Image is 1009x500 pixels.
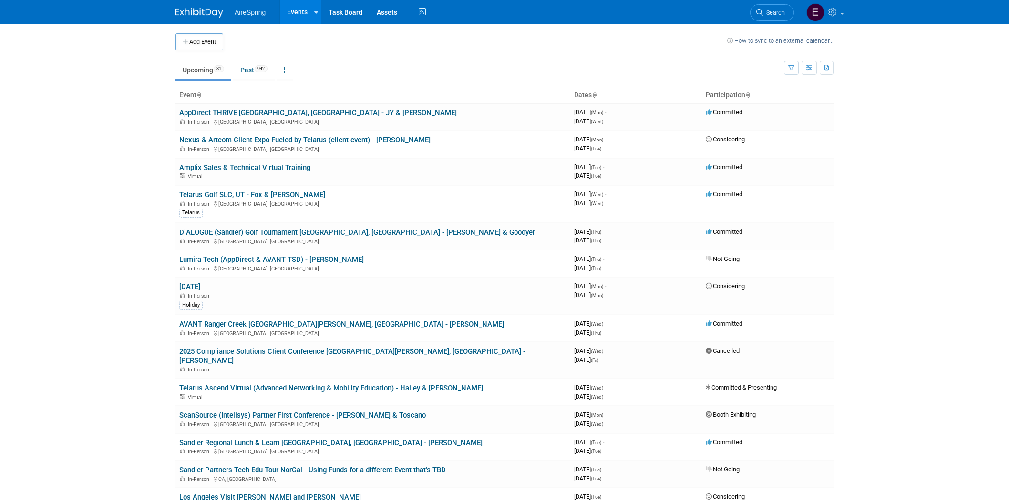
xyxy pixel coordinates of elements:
img: In-Person Event [180,476,185,481]
span: [DATE] [574,118,603,125]
a: AVANT Ranger Creek [GEOGRAPHIC_DATA][PERSON_NAME], [GEOGRAPHIC_DATA] - [PERSON_NAME] [179,320,504,329]
span: Not Going [706,255,740,262]
a: How to sync to an external calendar... [727,37,834,44]
img: In-Person Event [180,421,185,426]
span: [DATE] [574,420,603,427]
span: 81 [214,65,224,72]
img: In-Person Event [180,449,185,453]
span: Committed [706,228,742,235]
a: Amplix Sales & Technical Virtual Training [179,163,310,172]
th: Participation [702,87,834,103]
a: [DATE] [179,282,200,291]
span: - [605,109,606,116]
span: - [605,347,606,354]
span: [DATE] [574,493,604,500]
span: Virtual [188,173,205,180]
span: (Wed) [591,321,603,327]
span: 942 [255,65,268,72]
img: In-Person Event [180,146,185,151]
span: Committed [706,190,742,198]
a: Telarus Golf SLC, UT - Fox & [PERSON_NAME] [179,190,325,199]
div: [GEOGRAPHIC_DATA], [GEOGRAPHIC_DATA] [179,264,566,272]
span: (Thu) [591,230,601,235]
span: [DATE] [574,411,606,418]
a: DiALOGUE (Sandler) Golf Tournament [GEOGRAPHIC_DATA], [GEOGRAPHIC_DATA] - [PERSON_NAME] & Goodyer [179,228,535,237]
span: In-Person [188,239,212,245]
a: ScanSource (Intelisys) Partner First Conference - [PERSON_NAME] & Toscano [179,411,426,420]
span: - [603,493,604,500]
div: Holiday [179,301,203,310]
a: AppDirect THRIVE [GEOGRAPHIC_DATA], [GEOGRAPHIC_DATA] - JY & [PERSON_NAME] [179,109,457,117]
a: Search [750,4,794,21]
span: (Tue) [591,165,601,170]
span: [DATE] [574,291,603,299]
span: [DATE] [574,255,604,262]
a: Sort by Event Name [196,91,201,99]
span: [DATE] [574,145,601,152]
span: In-Person [188,146,212,152]
span: Committed & Presenting [706,384,777,391]
span: Not Going [706,466,740,473]
span: [DATE] [574,237,601,244]
span: - [605,282,606,290]
span: (Tue) [591,494,601,500]
span: - [603,466,604,473]
img: In-Person Event [180,367,185,371]
span: (Mon) [591,137,603,142]
span: (Wed) [591,385,603,390]
span: (Mon) [591,293,603,298]
span: (Thu) [591,257,601,262]
span: - [605,190,606,198]
span: Considering [706,493,745,500]
span: - [605,320,606,327]
a: 2025 Compliance Solutions Client Conference [GEOGRAPHIC_DATA][PERSON_NAME], [GEOGRAPHIC_DATA] - [... [179,347,525,365]
span: - [603,439,604,446]
span: (Tue) [591,146,601,151]
th: Dates [570,87,702,103]
span: [DATE] [574,320,606,327]
a: Lumira Tech (AppDirect & AVANT TSD) - [PERSON_NAME] [179,255,364,264]
span: (Wed) [591,201,603,206]
span: - [605,411,606,418]
span: [DATE] [574,356,598,363]
span: [DATE] [574,347,606,354]
img: In-Person Event [180,119,185,124]
span: In-Person [188,330,212,337]
span: (Mon) [591,110,603,115]
span: [DATE] [574,172,601,179]
div: [GEOGRAPHIC_DATA], [GEOGRAPHIC_DATA] [179,237,566,245]
a: Sandler Partners Tech Edu Tour NorCal - Using Funds for a different Event that's TBD [179,466,446,474]
span: [DATE] [574,282,606,290]
div: Telarus [179,209,203,217]
span: (Tue) [591,440,601,445]
span: Committed [706,439,742,446]
img: In-Person Event [180,201,185,206]
span: [DATE] [574,475,601,482]
div: [GEOGRAPHIC_DATA], [GEOGRAPHIC_DATA] [179,447,566,455]
span: (Thu) [591,238,601,243]
img: In-Person Event [180,330,185,335]
span: (Tue) [591,449,601,454]
span: Booth Exhibiting [706,411,756,418]
div: [GEOGRAPHIC_DATA], [GEOGRAPHIC_DATA] [179,200,566,207]
a: Nexus & Artcom Client Expo Fueled by Telarus (client event) - [PERSON_NAME] [179,136,431,144]
a: Sort by Start Date [592,91,597,99]
span: [DATE] [574,393,603,400]
span: In-Person [188,293,212,299]
span: Considering [706,136,745,143]
img: In-Person Event [180,239,185,243]
span: [DATE] [574,466,604,473]
div: [GEOGRAPHIC_DATA], [GEOGRAPHIC_DATA] [179,329,566,337]
img: In-Person Event [180,293,185,298]
span: In-Person [188,367,212,373]
span: [DATE] [574,384,606,391]
span: [DATE] [574,190,606,198]
span: [DATE] [574,200,603,207]
div: [GEOGRAPHIC_DATA], [GEOGRAPHIC_DATA] [179,118,566,125]
div: [GEOGRAPHIC_DATA], [GEOGRAPHIC_DATA] [179,145,566,152]
span: Cancelled [706,347,740,354]
span: (Mon) [591,412,603,418]
a: Telarus Ascend Virtual (Advanced Networking & Mobility Education) - Hailey & [PERSON_NAME] [179,384,483,392]
span: [DATE] [574,163,604,170]
span: (Tue) [591,467,601,472]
